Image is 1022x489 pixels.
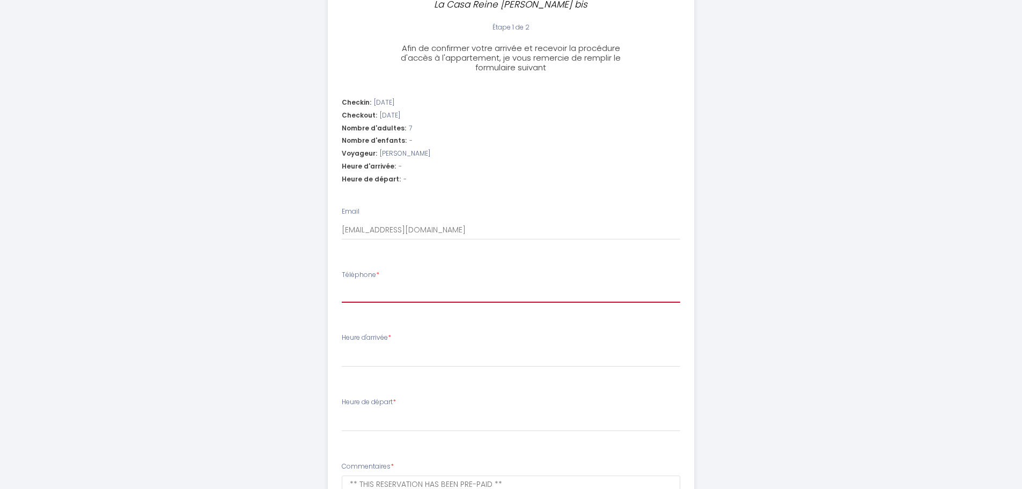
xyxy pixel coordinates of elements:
[380,111,400,121] span: [DATE]
[342,207,359,217] label: Email
[342,123,406,134] span: Nombre d'adultes:
[342,270,379,280] label: Téléphone
[342,162,396,172] span: Heure d'arrivée:
[342,333,391,343] label: Heure d'arrivée
[409,123,412,134] span: 7
[342,136,407,146] span: Nombre d'enfants:
[401,42,621,73] span: Afin de confirmer votre arrivée et recevoir la procédure d'accès à l'appartement, je vous remerci...
[342,111,377,121] span: Checkout:
[342,462,394,472] label: Commentaires
[409,136,413,146] span: -
[380,149,430,159] span: [PERSON_NAME]
[342,397,396,407] label: Heure de départ
[399,162,402,172] span: -
[492,23,530,32] span: Étape 1 de 2
[342,98,371,108] span: Checkin:
[342,149,377,159] span: Voyageur:
[342,174,401,185] span: Heure de départ:
[374,98,394,108] span: [DATE]
[403,174,407,185] span: -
